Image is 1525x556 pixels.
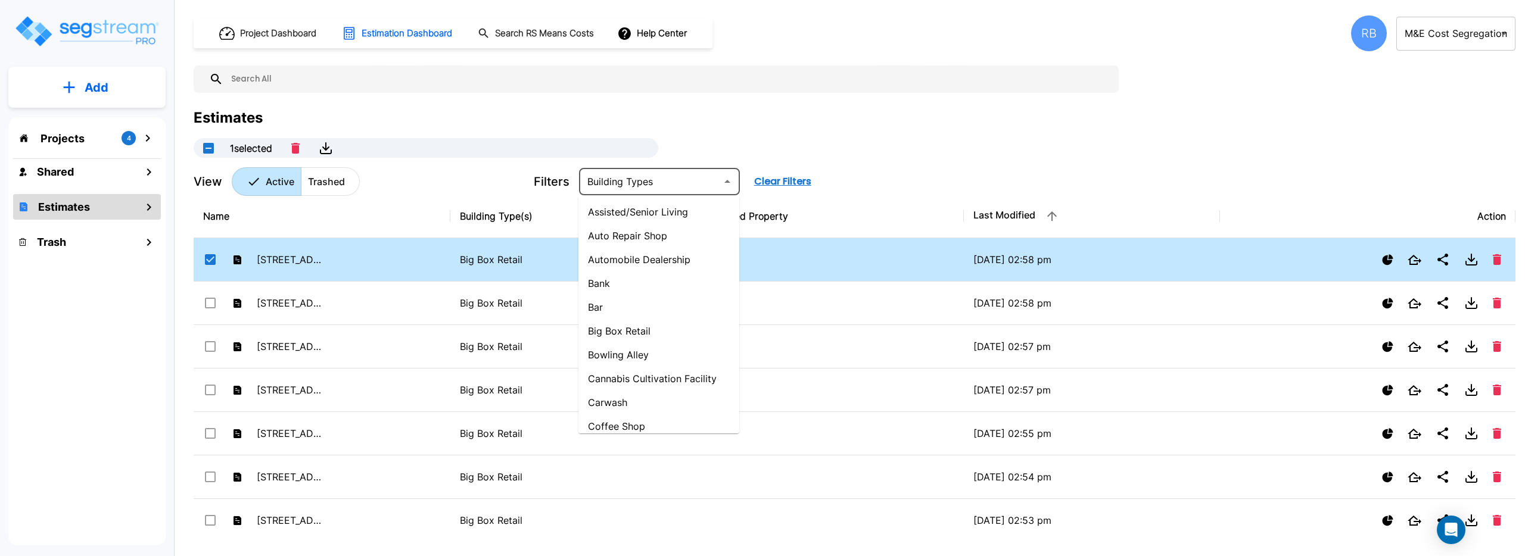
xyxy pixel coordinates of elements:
[460,252,698,267] p: Big Box Retail
[1403,467,1426,487] button: Open New Tab
[1437,516,1465,544] div: Open Intercom Messenger
[495,27,594,40] h1: Search RS Means Costs
[1377,336,1398,357] button: Show Ranges
[1403,511,1426,530] button: Open New Tab
[41,130,85,146] p: Projects
[460,513,698,527] p: Big Box Retail
[973,296,1211,310] p: [DATE] 02:58 pm
[973,383,1211,397] p: [DATE] 02:57 pm
[615,22,692,45] button: Help Center
[301,167,360,196] button: Trashed
[749,170,816,193] button: Clear Filters
[127,133,131,143] p: 4
[973,513,1211,527] p: [DATE] 02:53 pm
[232,167,360,196] div: Platform
[1220,195,1515,238] th: Action
[1431,508,1455,532] button: Share
[719,173,736,190] button: Close
[1488,510,1506,530] button: Delete
[1459,508,1483,532] button: Download
[308,174,345,189] p: Trashed
[460,426,698,441] p: Big Box Retail
[1405,26,1496,40] p: M&E Cost Segregation
[1403,250,1426,270] button: Open New Tab
[450,195,707,238] th: Building Type(s)
[1403,380,1426,400] button: Open New Tab
[460,339,698,354] p: Big Box Retail
[1377,467,1398,488] button: Show Ranges
[37,164,74,180] h1: Shared
[578,271,739,295] li: Bank
[1377,510,1398,531] button: Show Ranges
[578,367,739,391] li: Cannabis Cultivation Facility
[1403,337,1426,357] button: Open New Tab
[1431,378,1455,402] button: Share
[1431,291,1455,315] button: Share
[257,470,322,484] p: [STREET_ADDRESS]
[1377,249,1398,270] button: Show Ranges
[1431,421,1455,445] button: Share
[1488,249,1506,270] button: Delete
[257,383,322,397] p: [STREET_ADDRESS]
[1459,421,1483,445] button: Download
[214,20,323,46] button: Project Dashboard
[1459,465,1483,489] button: Download
[1459,248,1483,271] button: Download
[578,295,739,319] li: Bar
[578,248,739,271] li: Automobile Dealership
[240,27,316,40] h1: Project Dashboard
[362,27,452,40] h1: Estimation Dashboard
[973,252,1211,267] p: [DATE] 02:58 pm
[973,426,1211,441] p: [DATE] 02:55 pm
[578,391,739,414] li: Carwash
[578,319,739,343] li: Big Box Retail
[1351,15,1387,51] div: RB
[578,200,739,224] li: Assisted/Senior Living
[257,252,322,267] p: [STREET_ADDRESS]
[1459,335,1483,358] button: Download
[534,173,569,190] p: Filters
[1403,293,1426,313] button: Open New Tab
[1431,248,1455,271] button: Share
[1488,336,1506,357] button: Delete
[1488,423,1506,443] button: Delete
[973,339,1211,354] p: [DATE] 02:57 pm
[1459,378,1483,402] button: Download
[266,174,294,189] p: Active
[583,173,717,190] input: Building Types
[1488,380,1506,400] button: Delete
[14,14,160,48] img: Logo
[707,195,964,238] th: Linked Property
[337,21,459,46] button: Estimation Dashboard
[257,339,322,354] p: [STREET_ADDRESS]
[1403,424,1426,443] button: Open New Tab
[257,513,322,527] p: [STREET_ADDRESS]
[197,136,220,160] button: UnSelectAll
[223,65,1113,93] input: Search All
[1377,293,1398,314] button: Show Ranges
[37,234,66,250] h1: Trash
[8,70,166,105] button: Add
[1488,467,1506,487] button: Delete
[257,296,322,310] p: [STREET_ADDRESS]
[1377,423,1398,444] button: Show Ranges
[232,167,301,196] button: Active
[85,79,108,96] p: Add
[460,296,698,310] p: Big Box Retail
[460,383,698,397] p: Big Box Retail
[257,426,322,441] p: [STREET_ADDRESS]
[973,470,1211,484] p: [DATE] 02:54 pm
[1459,291,1483,315] button: Download
[1431,465,1455,489] button: Share
[38,199,90,215] h1: Estimates
[1431,335,1455,358] button: Share
[578,414,739,438] li: Coffee Shop
[964,195,1221,238] th: Last Modified
[578,224,739,248] li: Auto Repair Shop
[1488,293,1506,313] button: Delete
[194,173,222,190] p: View
[578,343,739,367] li: Bowling Alley
[473,22,600,45] button: Search RS Means Costs
[460,470,698,484] p: Big Box Retail
[203,209,441,223] div: Name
